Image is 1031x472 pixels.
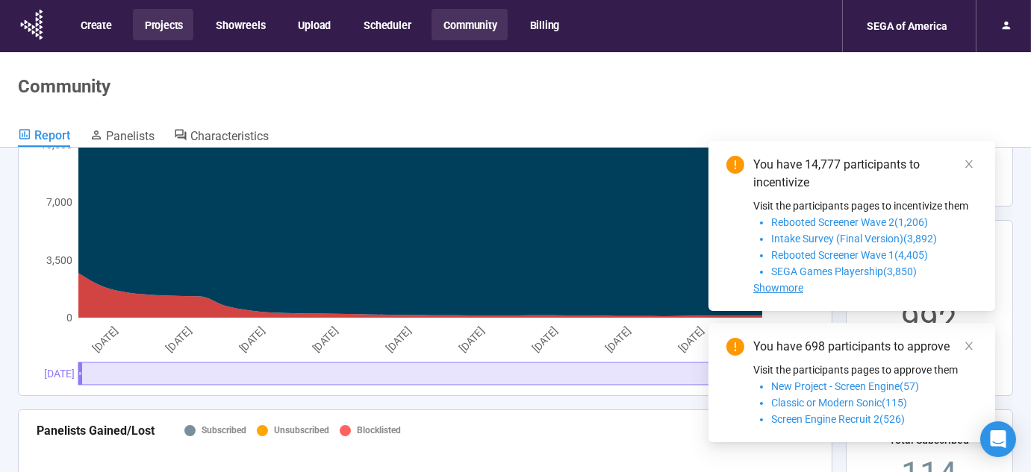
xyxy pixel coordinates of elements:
tspan: [DATE] [310,324,340,354]
tspan: 10,500 [40,139,72,151]
div: Blocklisted [357,424,401,438]
div: Panelists Gained/Lost [37,421,155,440]
div: 992 [865,294,994,345]
span: close [964,341,974,351]
button: Scheduler [352,9,421,40]
tspan: [DATE] [163,324,193,354]
span: Report [34,128,70,142]
tspan: 3,500 [46,254,72,265]
a: Characteristics [174,128,269,147]
span: Rebooted Screener Wave 1(4,405) [771,249,928,261]
button: Create [69,9,122,40]
tspan: [DATE] [90,324,120,354]
button: Showreels [204,9,275,40]
tspan: 7,000 [46,196,72,208]
span: exclamation-circle [726,156,744,174]
span: Intake Survey (Final Version)(3,892) [771,233,937,245]
tspan: 0 [66,312,72,324]
span: Showmore [753,282,803,294]
span: SEGA Games Playership(3,850) [771,265,917,277]
span: Panelists [106,129,155,143]
tspan: [DATE] [457,324,487,354]
a: Report [18,128,70,147]
div: Open Intercom Messenger [980,421,1016,457]
span: Characteristics [190,129,269,143]
div: SEGA of America [858,12,956,40]
a: Panelists [90,128,155,147]
tspan: [DATE] [237,324,267,354]
p: Visit the participants pages to approve them [753,362,977,378]
p: Visit the participants pages to incentivize them [753,198,977,214]
span: Classic or Modern Sonic(115) [771,397,907,409]
tspan: [DATE] [603,324,633,354]
tspan: [DATE] [676,324,706,354]
h1: Community [18,76,110,97]
tspan: [DATE] [384,324,414,354]
button: Upload [286,9,341,40]
div: You have 698 participants to approve [753,338,977,356]
div: Unsubscribed [274,424,329,438]
button: Community [432,9,507,40]
span: Rebooted Screener Wave 2(1,206) [771,216,928,228]
span: exclamation-circle [726,338,744,356]
tspan: [DATE] [530,324,560,354]
span: close [964,159,974,169]
div: Subscribed [202,424,246,438]
button: Billing [518,9,570,40]
span: Screen Engine Recruit 2(526) [771,413,905,425]
div: You have 14,777 participants to incentivize [753,156,977,192]
span: New Project - Screen Engine(57) [771,380,919,392]
button: Projects [133,9,193,40]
